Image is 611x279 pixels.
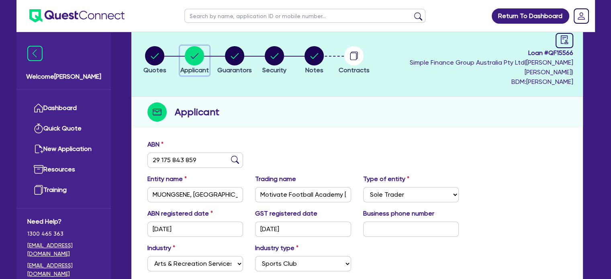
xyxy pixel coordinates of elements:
[217,46,252,75] button: Guarantors
[363,209,434,218] label: Business phone number
[262,66,286,74] span: Security
[255,209,317,218] label: GST registered date
[304,46,324,75] button: Notes
[376,77,573,87] span: BDM: [PERSON_NAME]
[184,9,425,23] input: Search by name, application ID or mobile number...
[492,8,569,24] a: Return To Dashboard
[180,66,209,74] span: Applicant
[305,66,323,74] span: Notes
[255,222,351,237] input: DD / MM / YYYY
[147,174,187,184] label: Entity name
[180,46,209,75] button: Applicant
[262,46,287,75] button: Security
[26,72,101,81] span: Welcome [PERSON_NAME]
[27,261,100,278] a: [EMAIL_ADDRESS][DOMAIN_NAME]
[27,217,100,226] span: Need Help?
[27,230,100,238] span: 1300 465 363
[34,124,43,133] img: quick-quote
[34,165,43,174] img: resources
[231,156,239,164] img: abn-lookup icon
[27,46,43,61] img: icon-menu-close
[29,9,125,22] img: quest-connect-logo-blue
[363,174,409,184] label: Type of entity
[143,46,167,75] button: Quotes
[255,174,296,184] label: Trading name
[376,48,573,58] span: Loan # QF15566
[147,102,167,122] img: step-icon
[217,66,252,74] span: Guarantors
[34,185,43,195] img: training
[338,46,370,75] button: Contracts
[147,243,175,253] label: Industry
[27,118,100,139] a: Quick Quote
[147,140,163,149] label: ABN
[410,59,573,76] span: Simple Finance Group Australia Pty Ltd ( [PERSON_NAME] [PERSON_NAME] )
[34,144,43,154] img: new-application
[255,243,298,253] label: Industry type
[27,180,100,200] a: Training
[147,209,213,218] label: ABN registered date
[27,241,100,258] a: [EMAIL_ADDRESS][DOMAIN_NAME]
[571,6,592,26] a: Dropdown toggle
[560,35,569,44] span: audit
[143,66,166,74] span: Quotes
[27,98,100,118] a: Dashboard
[339,66,370,74] span: Contracts
[27,139,100,159] a: New Application
[175,105,219,119] h2: Applicant
[27,159,100,180] a: Resources
[147,222,243,237] input: DD / MM / YYYY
